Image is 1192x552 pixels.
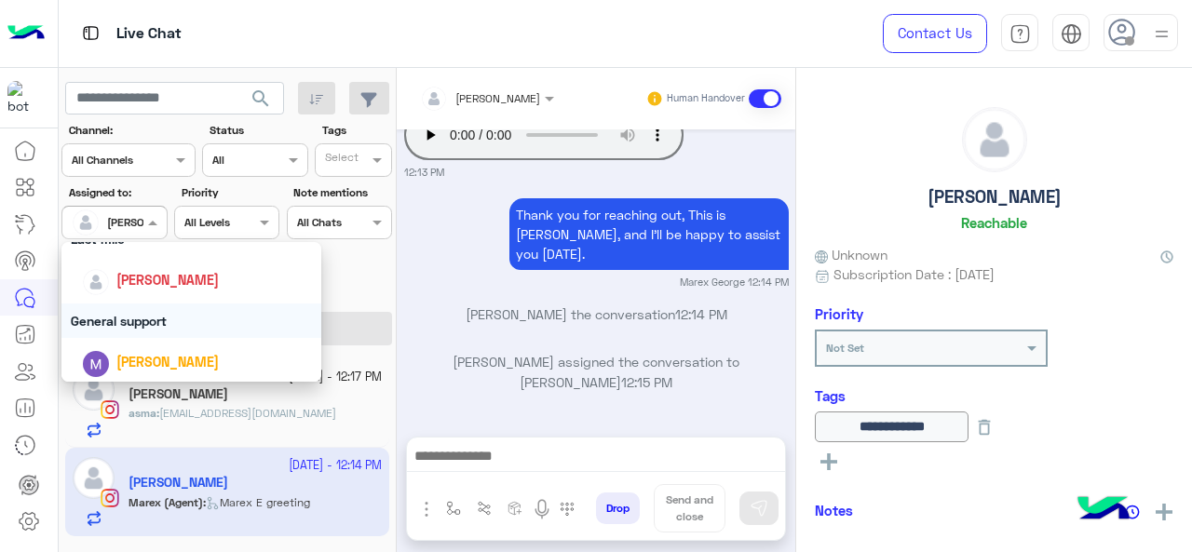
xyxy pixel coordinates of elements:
[446,501,461,516] img: select flow
[289,369,382,386] small: [DATE] - 12:17 PM
[469,493,500,524] button: Trigger scenario
[129,406,156,420] span: asma
[833,264,995,284] span: Subscription Date : [DATE]
[404,110,684,160] audio: Your browser does not support the audio tag.
[621,374,672,390] span: 12:15 PM
[7,81,41,114] img: 317874714732967
[815,305,863,322] h6: Priority
[404,165,444,180] small: 12:13 PM
[531,498,553,520] img: send voice note
[815,245,887,264] span: Unknown
[129,406,159,420] b: :
[596,492,640,524] button: Drop
[238,82,284,122] button: search
[508,501,522,516] img: create order
[750,499,768,518] img: send message
[680,275,789,289] small: Marex George 12:14 PM
[404,352,789,392] p: [PERSON_NAME] assigned the conversation to [PERSON_NAME]
[560,502,575,517] img: make a call
[116,354,219,370] span: [PERSON_NAME]
[210,122,305,139] label: Status
[1071,478,1136,543] img: hulul-logo.png
[69,122,194,139] label: Channel:
[116,272,219,288] span: [PERSON_NAME]
[159,406,336,420] span: asmaasafwat17@gmail.com
[1061,23,1082,45] img: tab
[116,21,182,47] p: Live Chat
[815,387,1173,404] h6: Tags
[509,198,789,270] p: 15/10/2025, 12:14 PM
[182,184,278,201] label: Priority
[883,14,987,53] a: Contact Us
[73,209,99,236] img: defaultAdmin.png
[250,88,272,110] span: search
[826,341,864,355] b: Not Set
[61,303,322,338] div: General support
[101,400,119,419] img: Instagram
[815,502,853,518] h6: Notes
[1001,14,1038,53] a: tab
[415,498,438,520] img: send attachment
[129,386,228,402] h5: asma safwat
[500,493,531,524] button: create order
[7,14,45,53] img: Logo
[79,21,102,45] img: tab
[61,242,322,382] ng-dropdown-panel: Options list
[69,184,165,201] label: Assigned to:
[961,214,1027,231] h6: Reachable
[667,91,745,106] small: Human Handover
[928,186,1062,208] h5: [PERSON_NAME]
[1009,23,1031,45] img: tab
[477,501,492,516] img: Trigger scenario
[455,91,540,105] span: [PERSON_NAME]
[322,149,359,170] div: Select
[1150,22,1173,46] img: profile
[83,351,109,377] img: ACg8ocJ5kWkbDFwHhE1-NCdHlUdL0Moenmmb7xp8U7RIpZhCQ1Zz3Q=s96-c
[1156,504,1172,520] img: add
[439,493,469,524] button: select flow
[293,184,389,201] label: Note mentions
[83,269,109,295] img: defaultAdmin.png
[675,306,727,322] span: 12:14 PM
[963,108,1026,171] img: defaultAdmin.png
[654,484,725,532] button: Send and close
[73,369,115,411] img: defaultAdmin.png
[322,122,390,139] label: Tags
[404,304,789,324] p: [PERSON_NAME] the conversation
